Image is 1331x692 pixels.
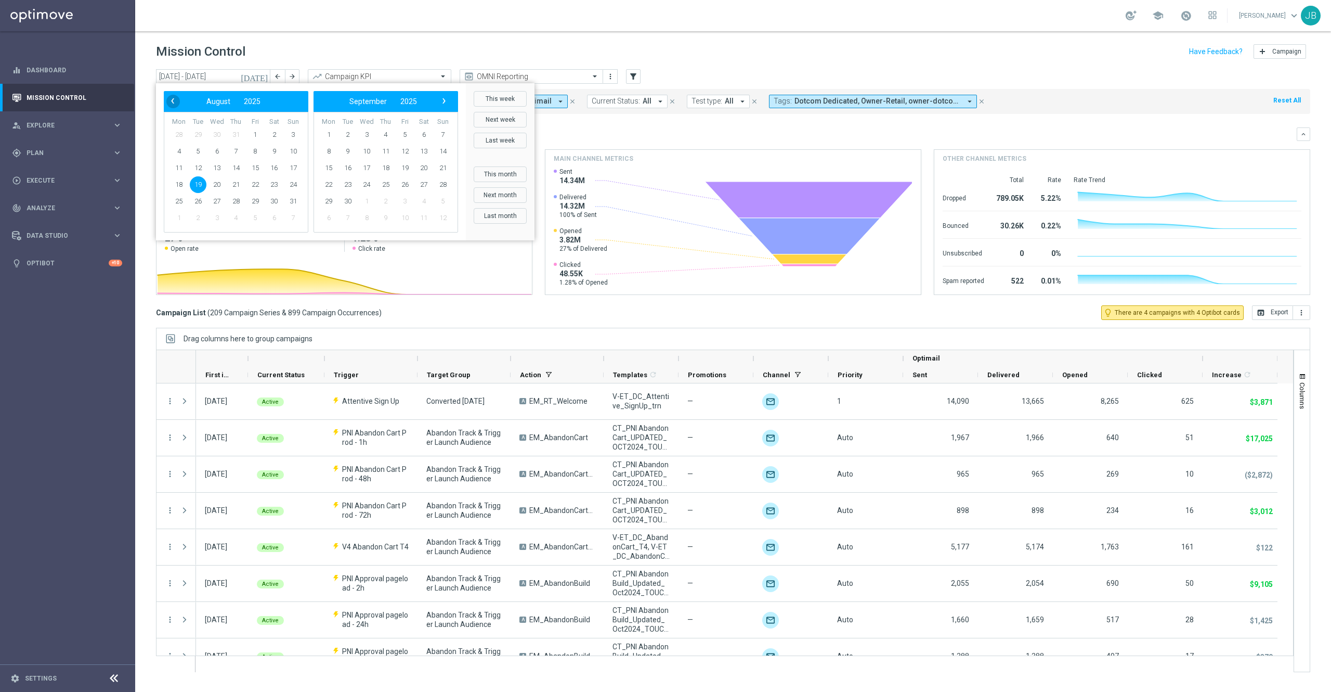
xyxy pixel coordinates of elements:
[750,96,759,107] button: close
[556,97,565,106] i: arrow_drop_down
[11,232,123,240] button: Data Studio keyboard_arrow_right
[1115,308,1240,317] span: There are 4 campaigns with 4 Optibot cards
[247,126,264,143] span: 1
[997,244,1024,261] div: 0
[247,176,264,193] span: 22
[559,235,607,245] span: 3.82M
[237,95,267,108] button: 2025
[762,648,779,665] img: Optimail
[320,193,337,210] span: 29
[11,149,123,157] div: gps_fixed Plan keyboard_arrow_right
[196,566,1277,602] div: Press SPACE to select this row.
[27,150,112,156] span: Plan
[112,175,122,185] i: keyboard_arrow_right
[529,542,595,552] span: EM_AbandonCart_T4
[415,160,432,176] span: 20
[519,507,526,514] span: A
[320,176,337,193] span: 22
[207,118,227,126] th: weekday
[190,160,206,176] span: 12
[1036,244,1061,261] div: 0%
[208,126,225,143] span: 30
[11,66,123,74] button: equalizer Dashboard
[156,420,196,456] div: Press SPACE to select this row.
[27,205,112,211] span: Analyze
[643,97,651,106] span: All
[1101,305,1244,320] button: lightbulb_outline There are 4 campaigns with 4 Optibot cards
[112,148,122,158] i: keyboard_arrow_right
[190,143,206,160] span: 5
[1036,216,1061,233] div: 0.22%
[338,118,358,126] th: weekday
[1238,8,1301,23] a: [PERSON_NAME]keyboard_arrow_down
[166,94,179,108] span: ‹
[377,176,394,193] span: 25
[529,506,595,515] span: EM_AbandonCart_T3
[1293,305,1310,320] button: more_vert
[340,193,356,210] span: 30
[165,433,175,442] i: more_vert
[171,176,187,193] span: 18
[196,602,1277,638] div: Press SPACE to select this row.
[156,602,196,638] div: Press SPACE to select this row.
[1298,382,1307,409] span: Columns
[762,575,779,592] img: Optimail
[11,176,123,185] button: play_circle_outline Execute keyboard_arrow_right
[190,193,206,210] span: 26
[1252,305,1293,320] button: open_in_browser Export
[27,177,112,184] span: Execute
[166,95,180,108] button: ‹
[285,143,302,160] span: 10
[1103,308,1113,317] i: lightbulb_outline
[519,580,526,586] span: A
[283,118,303,126] th: weekday
[184,335,312,343] div: Row Groups
[208,176,225,193] span: 20
[316,95,450,108] bs-datepicker-navigation-view: ​ ​ ​
[529,396,588,406] span: EM_RT_Welcome
[165,542,175,552] button: more_vert
[738,97,747,106] i: arrow_drop_down
[559,201,597,211] span: 14.32M
[165,651,175,661] button: more_vert
[1254,44,1306,59] button: add Campaign
[397,176,413,193] span: 26
[171,126,187,143] span: 28
[435,193,451,210] span: 5
[184,335,312,343] span: Drag columns here to group campaigns
[1272,48,1301,55] span: Campaign
[11,94,123,102] button: Mission Control
[519,398,526,404] span: A
[397,126,413,143] span: 5
[190,176,206,193] span: 19
[266,176,282,193] span: 23
[687,95,750,108] button: Test type: All arrow_drop_down
[605,70,616,83] button: more_vert
[265,118,284,126] th: weekday
[228,176,244,193] span: 21
[340,143,356,160] span: 9
[171,160,187,176] span: 11
[523,97,552,106] span: Optimail
[1297,309,1306,317] i: more_vert
[762,393,779,410] img: Optimail
[228,143,244,160] span: 7
[519,471,526,477] span: A
[165,396,175,406] i: more_vert
[208,143,225,160] span: 6
[11,204,123,212] button: track_changes Analyze keyboard_arrow_right
[156,83,534,240] bs-daterangepicker-container: calendar
[762,539,779,556] img: Optimail
[190,210,206,226] span: 2
[978,98,985,105] i: close
[25,675,57,682] a: Settings
[227,118,246,126] th: weekday
[156,493,196,529] div: Press SPACE to select this row.
[474,91,527,107] button: This week
[171,210,187,226] span: 1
